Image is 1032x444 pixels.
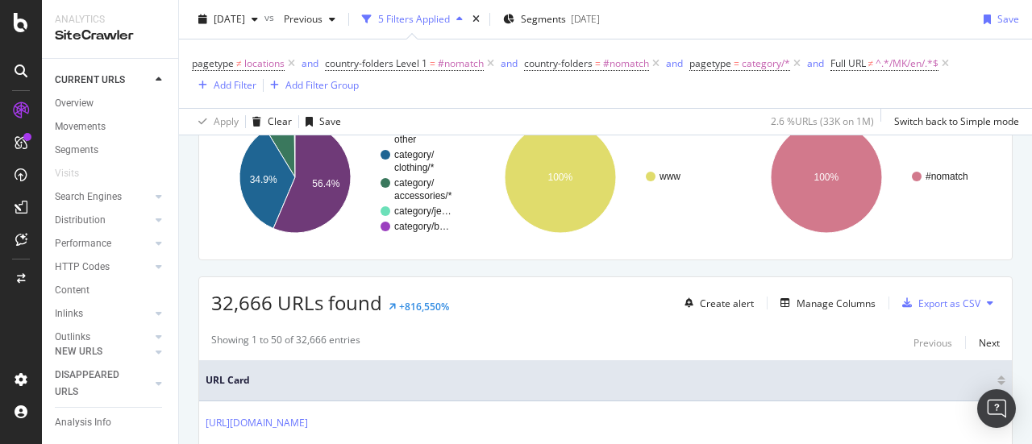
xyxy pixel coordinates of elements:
button: and [807,56,824,71]
div: HTTP Codes [55,259,110,276]
button: Save [299,109,341,135]
button: 5 Filters Applied [356,6,469,32]
svg: A chart. [743,107,996,247]
text: other [394,134,416,145]
div: Visits [55,165,79,182]
text: category/ [394,149,435,160]
text: 34.9% [250,174,277,185]
div: Overview [55,95,94,112]
div: SiteCrawler [55,27,165,45]
text: accessories/* [394,190,452,201]
span: ^.*/MK/en/.*$ [876,52,938,75]
div: Export as CSV [918,297,980,310]
text: category/b… [394,221,449,232]
button: Switch back to Simple mode [888,109,1019,135]
a: CURRENT URLS [55,72,151,89]
div: and [302,56,318,70]
div: 5 Filters Applied [378,12,450,26]
div: Content [55,282,89,299]
svg: A chart. [476,107,730,247]
div: Distribution [55,212,106,229]
text: www [659,171,680,182]
span: country-folders [524,56,593,70]
span: = [734,56,739,70]
span: vs [264,10,277,24]
button: and [666,56,683,71]
span: 2025 Oct. 9th [214,12,245,26]
a: Segments [55,142,167,159]
span: 32,666 URLs found [211,289,382,316]
a: Visits [55,165,95,182]
button: Segments[DATE] [497,6,606,32]
div: Save [997,12,1019,26]
a: Content [55,282,167,299]
text: category/ [394,177,435,189]
a: [URL][DOMAIN_NAME] [206,415,308,431]
div: +816,550% [399,300,449,313]
span: = [595,56,601,70]
div: Analytics [55,13,165,27]
button: Previous [277,6,342,32]
a: Analysis Info [55,414,167,431]
a: NEW URLS [55,343,151,360]
div: 2.6 % URLs ( 33K on 1M ) [771,114,874,128]
a: Movements [55,118,167,135]
div: Previous [913,336,952,350]
div: Movements [55,118,106,135]
div: and [666,56,683,70]
svg: A chart. [211,107,464,247]
span: URL Card [206,373,993,388]
div: Create alert [700,297,754,310]
div: Switch back to Simple mode [894,114,1019,128]
div: Next [979,336,1000,350]
button: Clear [246,109,292,135]
span: #nomatch [438,52,484,75]
span: pagetype [689,56,731,70]
a: Outlinks [55,329,151,346]
div: Add Filter [214,78,256,92]
text: #nomatch [926,171,968,182]
div: Add Filter Group [285,78,359,92]
text: 56.4% [312,178,339,189]
div: Search Engines [55,189,122,205]
button: Add Filter [192,76,256,95]
div: Inlinks [55,305,83,322]
button: Save [977,6,1019,32]
div: DISAPPEARED URLS [55,367,136,400]
div: and [807,56,824,70]
div: CURRENT URLS [55,72,125,89]
span: Full URL [830,56,866,70]
div: Showing 1 to 50 of 32,666 entries [211,333,360,352]
div: NEW URLS [55,343,102,360]
span: Previous [277,12,322,26]
div: Analysis Info [55,414,111,431]
button: Create alert [678,290,754,316]
a: Performance [55,235,151,252]
text: 100% [548,172,573,183]
button: Apply [192,109,239,135]
button: Previous [913,333,952,352]
span: ≠ [868,56,874,70]
div: Segments [55,142,98,159]
div: Manage Columns [797,297,876,310]
button: Add Filter Group [264,76,359,95]
text: category/je… [394,205,451,217]
a: Search Engines [55,189,151,205]
div: Apply [214,114,239,128]
button: [DATE] [192,6,264,32]
span: ≠ [236,56,242,70]
span: category/* [742,52,790,75]
a: Distribution [55,212,151,229]
a: Inlinks [55,305,151,322]
span: Segments [521,12,566,26]
div: Clear [268,114,292,128]
button: and [501,56,518,71]
span: pagetype [192,56,234,70]
div: Performance [55,235,111,252]
div: [DATE] [571,12,600,26]
text: clothing/* [394,162,435,173]
a: DISAPPEARED URLS [55,367,151,400]
a: HTTP Codes [55,259,151,276]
